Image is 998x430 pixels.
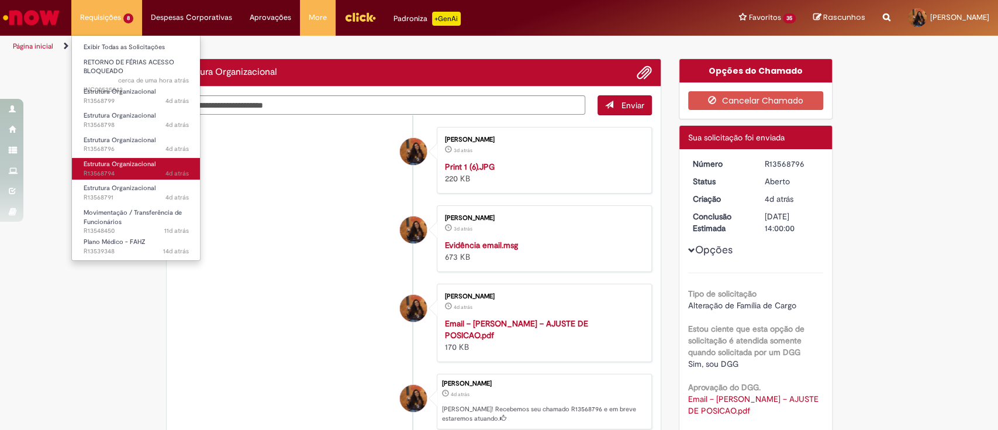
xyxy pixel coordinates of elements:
div: Padroniza [393,12,461,26]
a: Aberto R13548450 : Movimentação / Transferência de Funcionários [72,207,201,232]
span: Rascunhos [823,12,865,23]
span: Movimentação / Transferência de Funcionários [84,208,182,226]
a: Aberto R13568794 : Estrutura Organizacional [72,158,201,180]
span: Estrutura Organizacional [84,184,156,192]
div: [PERSON_NAME] [445,136,640,143]
span: Requisições [80,12,121,23]
p: [PERSON_NAME]! Recebemos seu chamado R13568796 e em breve estaremos atuando. [442,405,645,423]
time: 25/09/2025 23:38:23 [165,145,189,153]
img: click_logo_yellow_360x200.png [344,8,376,26]
span: 4d atrás [165,145,189,153]
span: Aprovações [250,12,291,23]
a: Rascunhos [813,12,865,23]
span: R13568796 [84,145,189,154]
img: ServiceNow [1,6,61,29]
ul: Requisições [71,35,201,261]
button: Cancelar Chamado [688,91,823,110]
span: R13568791 [84,193,189,202]
span: 3d atrás [454,147,472,154]
div: Talita de Souza Nardi [400,295,427,322]
span: [PERSON_NAME] [930,12,989,22]
li: Talita de Souza Nardi [175,374,652,430]
time: 25/09/2025 23:35:48 [165,193,189,202]
dt: Criação [684,193,756,205]
time: 25/09/2025 23:40:09 [165,97,189,105]
span: 3d atrás [454,225,472,232]
span: R13568799 [84,97,189,106]
div: [PERSON_NAME] [445,215,640,222]
span: INC00525042 [84,76,189,94]
dt: Conclusão Estimada [684,211,756,234]
span: Alteração de Família de Cargo [688,300,796,311]
a: Evidência email.msg [445,240,518,250]
span: cerca de uma hora atrás [118,76,189,85]
button: Enviar [598,95,652,115]
span: Estrutura Organizacional [84,136,156,145]
a: Aberto R13568796 : Estrutura Organizacional [72,134,201,156]
span: Estrutura Organizacional [84,111,156,120]
a: Aberto R13539348 : Plano Médico - FAHZ [72,236,201,257]
a: Aberto INC00525042 : RETORNO DE FÉRIAS ACESSO BLOQUEADO [72,56,201,81]
span: Estrutura Organizacional [84,87,156,96]
span: 4d atrás [165,97,189,105]
time: 25/09/2025 23:38:22 [765,194,793,204]
a: Email – [PERSON_NAME] – AJUSTE DE POSICAO.pdf [445,318,588,340]
button: Adicionar anexos [637,65,652,80]
span: R13568794 [84,169,189,178]
span: Favoritos [748,12,781,23]
span: 8 [123,13,133,23]
span: Sim, sou DGG [688,359,738,369]
a: Página inicial [13,42,53,51]
time: 16/09/2025 11:58:14 [163,247,189,256]
time: 25/09/2025 23:37:29 [454,304,472,311]
div: [PERSON_NAME] [445,293,640,300]
time: 18/09/2025 17:02:50 [164,226,189,235]
span: 4d atrás [165,121,189,129]
b: Tipo de solicitação [688,288,757,299]
span: 4d atrás [454,304,472,311]
a: Download de Email – TALITA DE SOUZA NARDI – AJUSTE DE POSICAO.pdf [688,394,821,416]
span: 14d atrás [163,247,189,256]
p: +GenAi [432,12,461,26]
div: Talita de Souza Nardi [400,216,427,243]
time: 25/09/2025 23:38:22 [451,391,469,398]
div: Talita de Souza Nardi [400,385,427,412]
span: 4d atrás [765,194,793,204]
span: Plano Médico - FAHZ [84,238,146,246]
div: Talita de Souza Nardi [400,138,427,165]
b: Estou ciente que esta opção de solicitação é atendida somente quando solicitada por um DGG [688,324,804,357]
span: Sua solicitação foi enviada [688,132,785,143]
a: Print 1 (6).JPG [445,161,495,172]
div: [PERSON_NAME] [442,380,645,387]
a: Aberto R13568791 : Estrutura Organizacional [72,182,201,204]
span: Enviar [621,100,644,111]
div: Opções do Chamado [679,59,832,82]
div: 673 KB [445,239,640,263]
a: Exibir Todas as Solicitações [72,41,201,54]
span: More [309,12,327,23]
span: RETORNO DE FÉRIAS ACESSO BLOQUEADO [84,58,174,76]
span: 4d atrás [451,391,469,398]
time: 26/09/2025 17:36:48 [454,147,472,154]
h2: Estrutura Organizacional Histórico de tíquete [175,67,277,78]
div: [DATE] 14:00:00 [765,211,819,234]
span: R13548450 [84,226,189,236]
span: Despesas Corporativas [151,12,232,23]
span: 4d atrás [165,193,189,202]
b: Aprovação do DGG. [688,382,761,393]
div: R13568796 [765,158,819,170]
time: 26/09/2025 17:36:47 [454,225,472,232]
span: Estrutura Organizacional [84,160,156,168]
dt: Status [684,176,756,187]
ul: Trilhas de página [9,36,657,57]
span: 4d atrás [165,169,189,178]
div: 170 KB [445,318,640,353]
div: 25/09/2025 23:38:22 [765,193,819,205]
span: R13568798 [84,121,189,130]
div: Aberto [765,176,819,187]
a: Aberto R13568798 : Estrutura Organizacional [72,109,201,131]
dt: Número [684,158,756,170]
